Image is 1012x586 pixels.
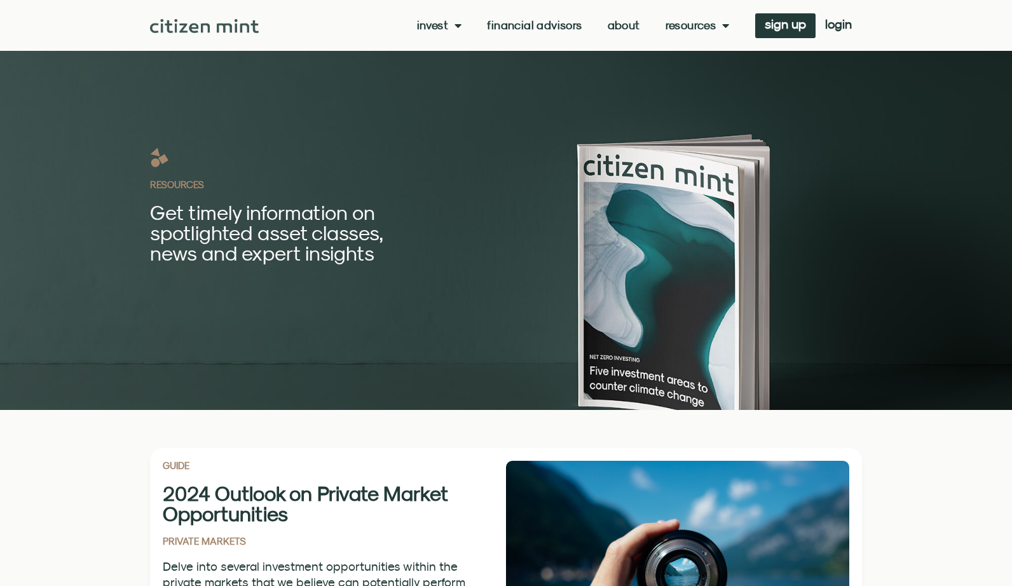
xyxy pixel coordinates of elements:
a: Resources [666,19,730,32]
a: sign up [755,13,816,38]
a: Invest [417,19,462,32]
h2: RESOURCES [150,180,549,189]
a: login [816,13,861,38]
h2: PRIVATE MARKETS [163,536,506,546]
span: login [825,20,852,29]
img: Citizen Mint [150,19,259,33]
nav: Menu [417,19,730,32]
span: sign up [765,20,806,29]
h2: Get timely information on spotlighted asset classes, news and expert insights [150,202,434,263]
h2: 2024 Outlook on Private Market Opportunities [163,483,468,524]
h2: GUIDE [163,461,506,470]
a: Financial Advisors [487,19,582,32]
a: About [608,19,640,32]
